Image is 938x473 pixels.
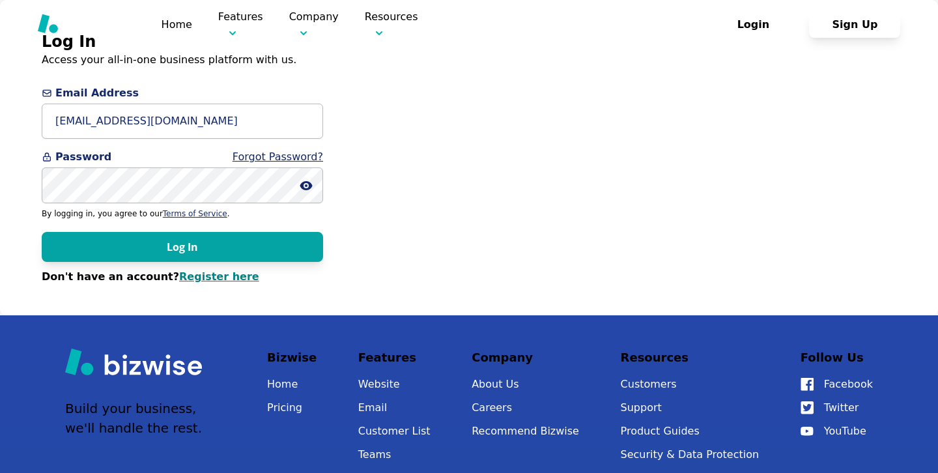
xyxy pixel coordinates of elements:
[289,9,339,40] p: Company
[65,348,202,375] img: Bizwise Logo
[267,399,317,417] a: Pricing
[621,348,760,367] p: Resources
[365,9,418,40] p: Resources
[42,53,323,67] p: Access your all-in-one business platform with us.
[42,270,323,284] p: Don't have an account?
[472,375,579,394] a: About Us
[707,18,809,31] a: Login
[42,270,323,284] div: Don't have an account?Register here
[809,12,900,38] button: Sign Up
[707,12,799,38] button: Login
[801,375,873,394] a: Facebook
[621,446,760,464] a: Security & Data Protection
[358,399,431,417] a: Email
[472,348,579,367] p: Company
[809,18,900,31] a: Sign Up
[42,104,323,139] input: you@example.com
[38,14,135,33] img: Bizwise Logo
[444,16,482,33] a: Pricing
[42,149,323,165] span: Password
[233,150,323,163] a: Forgot Password?
[358,422,431,440] a: Customer List
[801,427,814,436] img: YouTube Icon
[179,270,259,283] a: Register here
[162,18,192,31] a: Home
[621,375,760,394] a: Customers
[42,208,323,219] p: By logging in, you agree to our .
[42,85,323,101] span: Email Address
[472,399,579,417] a: Careers
[801,399,873,417] a: Twitter
[42,232,323,262] button: Log In
[801,422,873,440] a: YouTube
[267,375,317,394] a: Home
[163,209,227,218] a: Terms of Service
[472,422,579,440] a: Recommend Bizwise
[801,348,873,367] p: Follow Us
[621,422,760,440] a: Product Guides
[801,378,814,391] img: Facebook Icon
[621,399,760,417] button: Support
[358,446,431,464] a: Teams
[218,9,263,40] p: Features
[358,375,431,394] a: Website
[65,399,202,438] p: Build your business, we'll handle the rest.
[358,348,431,367] p: Features
[267,348,317,367] p: Bizwise
[801,401,814,414] img: Twitter Icon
